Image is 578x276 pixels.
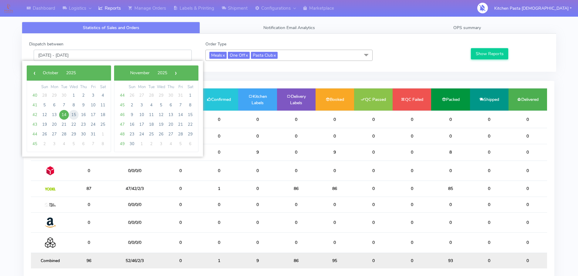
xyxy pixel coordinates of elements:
td: 0 [200,212,238,232]
span: 7 [59,100,69,110]
span: 3 [137,100,147,110]
td: 0 [161,253,200,268]
td: 0 [238,181,277,197]
span: 28 [176,129,185,139]
th: weekday [40,84,49,91]
span: 30 [166,91,176,100]
td: 86 [277,181,316,197]
span: 26 [40,129,49,139]
td: 0 [393,128,431,144]
td: 0 [354,111,393,128]
span: 30 [59,91,69,100]
span: 9 [79,100,88,110]
td: 0 [277,212,316,232]
td: 0 [200,197,238,212]
span: October [43,70,58,76]
button: › [171,68,180,78]
span: 27 [137,91,147,100]
td: 0 [69,212,108,232]
td: 0 [238,212,277,232]
td: 0 [354,128,393,144]
th: weekday [127,84,137,91]
span: Meals [209,52,227,59]
span: 15 [185,110,195,120]
span: 1 [69,91,79,100]
span: 40 [30,91,40,100]
td: 0 [431,233,470,253]
span: 1 [98,129,108,139]
span: Pasta Club [251,52,278,59]
td: 0/0/0/0 [108,212,161,232]
td: 95 [316,253,354,268]
img: Collection [45,237,56,248]
th: weekday [147,84,156,91]
th: weekday [49,84,59,91]
td: 0 [316,111,354,128]
a: x [245,52,248,58]
td: 0 [161,212,200,232]
td: 0 [316,128,354,144]
span: 11 [98,100,108,110]
span: Statistics of Sales and Orders [83,25,139,31]
td: 47/42/2/3 [108,181,161,197]
td: 0 [316,212,354,232]
span: 45 [117,100,127,110]
span: 5 [156,100,166,110]
bs-datepicker-navigation-view: ​ ​ ​ [30,69,89,75]
td: 0 [200,144,238,161]
td: Delivery Labels [277,88,316,111]
span: 6 [49,100,59,110]
th: weekday [156,84,166,91]
td: Delivered [509,88,547,111]
span: 26 [127,91,137,100]
td: 85 [431,181,470,197]
td: 9 [238,253,277,268]
span: 42 [30,110,40,120]
td: 0 [509,253,547,268]
span: 9 [127,110,137,120]
button: October [39,68,62,78]
span: 8 [185,100,195,110]
span: 2025 [66,70,76,76]
span: 27 [49,129,59,139]
img: MaxOptra [45,203,56,207]
span: OPS summary [453,25,481,31]
button: November [126,68,154,78]
td: 0 [509,111,547,128]
span: 41 [30,100,40,110]
span: 14 [176,110,185,120]
span: 5 [69,139,79,149]
td: 0/0/0/0 [108,233,161,253]
bs-daterangepicker-container: calendar [22,61,203,157]
span: 23 [79,120,88,129]
td: 0 [509,197,547,212]
td: 0 [393,161,431,181]
td: 1 [200,181,238,197]
td: 0 [69,161,108,181]
span: November [130,70,150,76]
ul: Tabs [22,22,556,34]
span: 11 [147,110,156,120]
td: 0 [393,197,431,212]
span: 3 [156,139,166,149]
td: 0 [354,181,393,197]
td: 0 [238,233,277,253]
span: 3 [88,91,98,100]
label: Dispatch between [29,41,63,47]
span: 16 [79,110,88,120]
button: Show Reports [471,48,508,59]
td: 0 [354,233,393,253]
span: 24 [137,129,147,139]
td: 0 [277,233,316,253]
th: weekday [176,84,185,91]
td: 0 [470,161,509,181]
span: 30 [79,129,88,139]
td: 86 [277,253,316,268]
th: weekday [79,84,88,91]
span: 6 [166,100,176,110]
th: weekday [59,84,69,91]
th: weekday [166,84,176,91]
td: 0/0/0/0 [108,197,161,212]
td: 0 [431,197,470,212]
span: 8 [69,100,79,110]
